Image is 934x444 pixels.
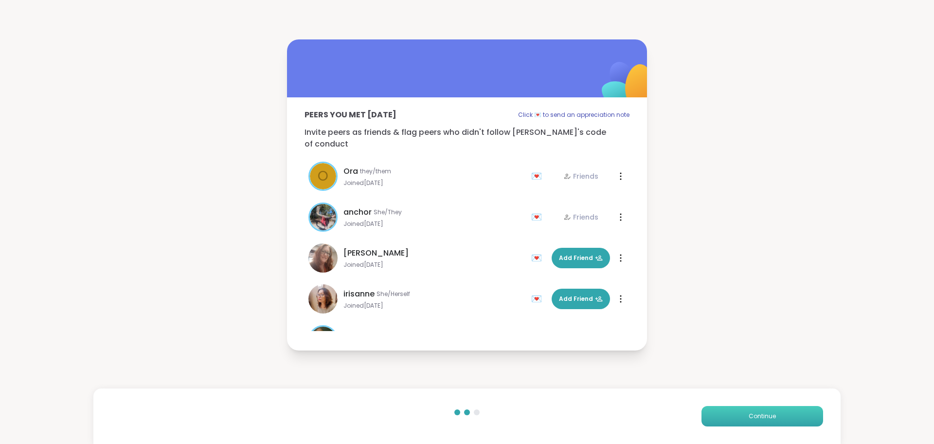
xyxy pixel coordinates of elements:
img: ShareWell Logomark [579,37,676,133]
span: Ora [343,166,358,177]
span: Joined [DATE] [343,179,525,187]
span: Joined [DATE] [343,302,525,310]
span: anchor [343,206,372,218]
p: Invite peers as friends & flag peers who didn't follow [PERSON_NAME]'s code of conduct [305,127,629,150]
img: dodi [308,243,338,273]
span: irisanne [343,288,375,300]
span: Add Friend [559,254,603,262]
img: bookstar [310,327,336,353]
div: 💌 [531,291,546,307]
button: Continue [701,406,823,426]
span: bookstar [343,329,380,341]
button: Add Friend [552,248,610,268]
button: Add Friend [552,289,610,309]
span: Add Friend [559,295,603,303]
div: 💌 [531,250,546,266]
span: She/They [374,208,402,216]
span: O [318,166,328,186]
span: Joined [DATE] [343,261,525,269]
span: She/Herself [377,290,410,298]
p: Click 💌 to send an appreciation note [518,109,629,121]
div: Friends [563,171,598,181]
div: 💌 [531,209,546,225]
span: Continue [749,412,776,421]
div: 💌 [531,168,546,184]
div: Friends [563,212,598,222]
img: anchor [310,204,336,230]
span: they/them [360,167,391,175]
p: Peers you met [DATE] [305,109,396,121]
span: Joined [DATE] [343,220,525,228]
span: [PERSON_NAME] [343,247,409,259]
img: irisanne [308,284,338,314]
